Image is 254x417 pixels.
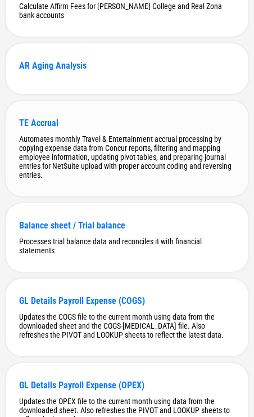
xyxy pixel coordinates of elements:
div: Updates the COGS file to the current month using data from the downloaded sheet and the COGS-[MED... [19,312,235,339]
div: AR Aging Analysis [19,60,235,71]
div: GL Details Payroll Expense (OPEX) [19,380,235,391]
div: GL Details Payroll Expense (COGS) [19,295,235,306]
div: Balance sheet / Trial balance [19,220,235,231]
div: Automates monthly Travel & Entertainment accrual processing by copying expense data from Concur r... [19,134,235,180]
div: TE Accrual [19,118,235,128]
div: Calculate Affirm Fees for [PERSON_NAME] College and Real Zona bank accounts [19,2,235,20]
div: Processes trial balance data and reconciles it with financial statements [19,237,235,255]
